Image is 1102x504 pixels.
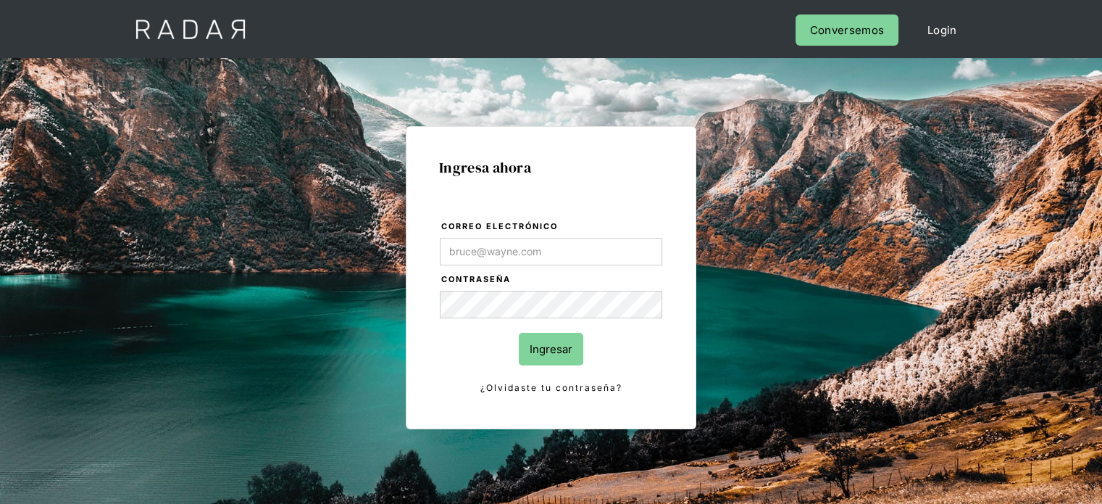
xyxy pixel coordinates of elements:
h1: Ingresa ahora [439,160,663,175]
input: bruce@wayne.com [440,238,662,265]
label: Correo electrónico [441,220,662,234]
input: Ingresar [519,333,583,365]
a: ¿Olvidaste tu contraseña? [440,380,662,396]
form: Login Form [439,219,663,396]
a: Conversemos [796,15,898,46]
a: Login [913,15,972,46]
label: Contraseña [441,273,662,287]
